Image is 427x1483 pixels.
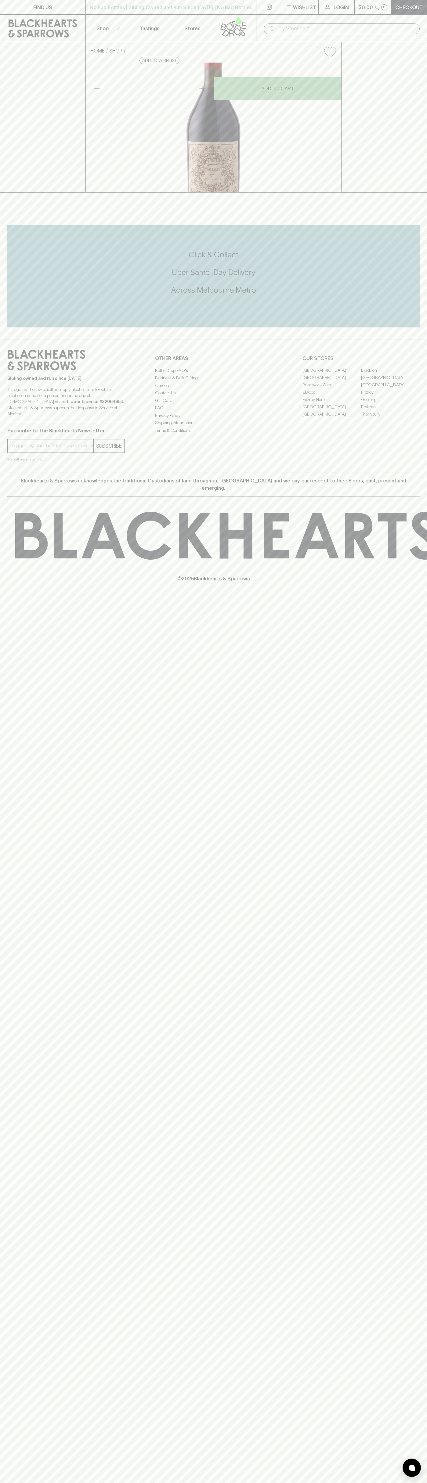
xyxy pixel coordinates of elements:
[361,396,420,403] a: Geelong
[322,45,338,60] button: Add to wishlist
[361,381,420,389] a: [GEOGRAPHIC_DATA]
[155,374,272,382] a: Business & Bulk Gifting
[155,397,272,404] a: Gift Cards
[293,4,316,11] p: Wishlist
[86,63,341,192] img: 3222.png
[278,24,415,34] input: Try "Pinot noir"
[155,419,272,427] a: Shipping Information
[7,427,125,434] p: Subscribe to The Blackhearts Newsletter
[155,427,272,434] a: Terms & Conditions
[94,439,124,453] button: SUBSCRIBE
[361,374,420,381] a: [GEOGRAPHIC_DATA]
[361,389,420,396] a: Fitzroy
[86,15,128,42] button: Shop
[358,4,373,11] p: $0.00
[302,355,420,362] p: OUR STORES
[109,48,122,53] a: SHOP
[184,25,200,32] p: Stores
[12,477,415,492] p: Blackhearts & Sparrows acknowledges the traditional Custodians of land throughout [GEOGRAPHIC_DAT...
[155,382,272,389] a: Careers
[155,404,272,412] a: FAQ's
[96,442,122,449] p: SUBSCRIBE
[7,267,420,277] h5: Uber Same-Day Delivery
[7,386,125,417] p: It is against the law to sell or supply alcohol to, or to obtain alcohol on behalf of a person un...
[395,4,423,11] p: Checkout
[334,4,349,11] p: Login
[383,5,385,9] p: 0
[171,15,214,42] a: Stores
[302,367,361,374] a: [GEOGRAPHIC_DATA]
[214,77,341,100] button: ADD TO CART
[302,389,361,396] a: Elwood
[155,389,272,397] a: Contact Us
[302,381,361,389] a: Brunswick West
[67,399,123,404] strong: Liquor License #32064953
[128,15,171,42] a: Tastings
[33,4,52,11] p: FIND US
[361,411,420,418] a: Thornbury
[155,367,272,374] a: Bottle Drop FAQ's
[12,441,93,451] input: e.g. jane@blackheartsandsparrows.com.au
[302,374,361,381] a: [GEOGRAPHIC_DATA]
[302,396,361,403] a: Fitzroy North
[302,403,361,411] a: [GEOGRAPHIC_DATA]
[139,57,179,64] button: Add to wishlist
[7,456,125,462] p: We will never spam you
[302,411,361,418] a: [GEOGRAPHIC_DATA]
[155,355,272,362] p: OTHER AREAS
[155,412,272,419] a: Privacy Policy
[7,225,420,327] div: Call to action block
[140,25,159,32] p: Tastings
[91,48,105,53] a: HOME
[361,367,420,374] a: Braddon
[7,285,420,295] h5: Across Melbourne Metro
[409,1465,415,1471] img: bubble-icon
[96,25,109,32] p: Shop
[361,403,420,411] a: Prahran
[7,375,125,381] p: Sibling owned and run since [DATE]
[7,250,420,260] h5: Click & Collect
[261,85,294,92] p: ADD TO CART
